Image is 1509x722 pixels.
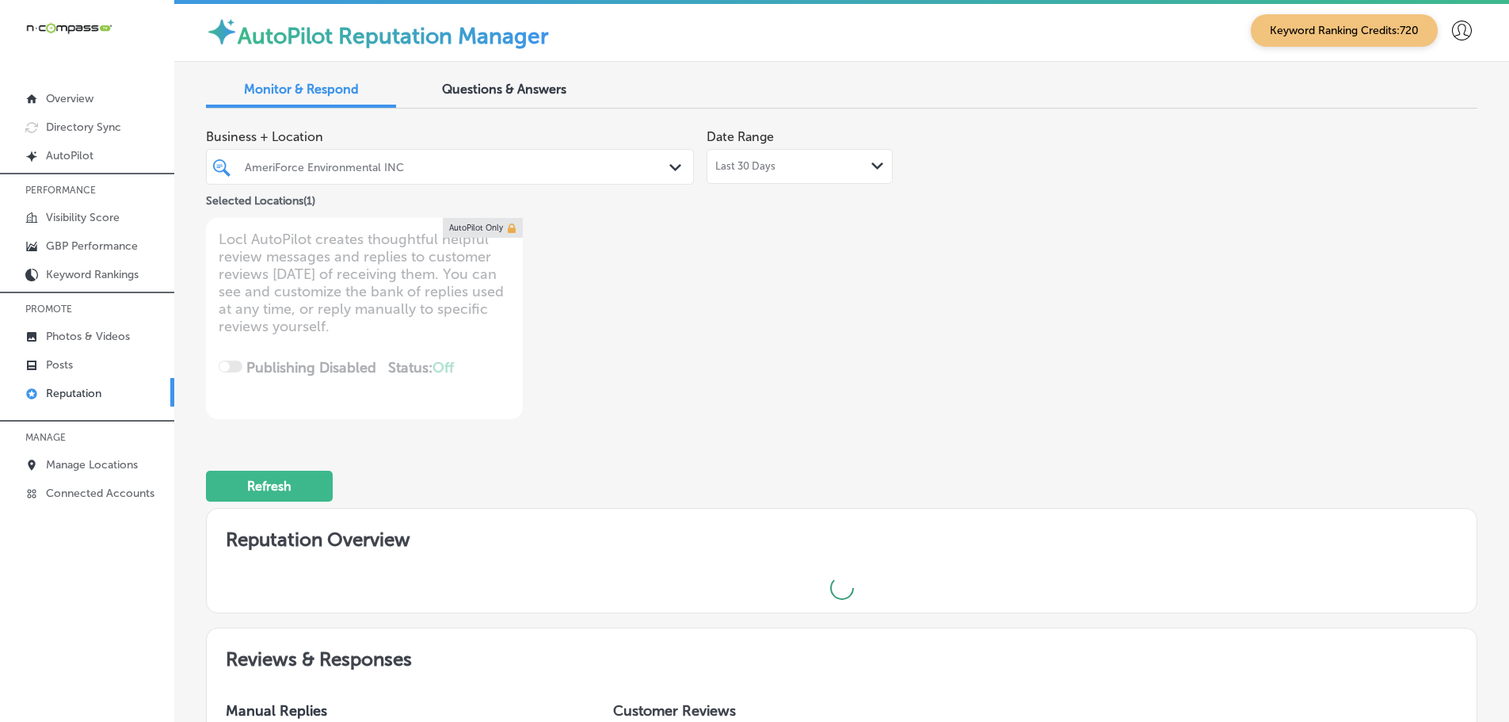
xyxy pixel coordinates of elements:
label: AutoPilot Reputation Manager [238,23,549,49]
p: Reputation [46,387,101,400]
span: Questions & Answers [442,82,566,97]
img: autopilot-icon [206,16,238,48]
p: GBP Performance [46,239,138,253]
p: Photos & Videos [46,330,130,343]
button: Refresh [206,471,333,502]
p: Keyword Rankings [46,268,139,281]
span: Keyword Ranking Credits: 720 [1251,14,1438,47]
img: 660ab0bf-5cc7-4cb8-ba1c-48b5ae0f18e60NCTV_CLogo_TV_Black_-500x88.png [25,21,112,36]
p: Selected Locations ( 1 ) [206,188,315,208]
p: AutoPilot [46,149,93,162]
p: Visibility Score [46,211,120,224]
p: Posts [46,358,73,372]
span: Monitor & Respond [244,82,359,97]
h2: Reviews & Responses [207,628,1477,683]
h3: Manual Replies [226,702,562,720]
h2: Reputation Overview [207,509,1477,563]
div: AmeriForce Environmental INC [245,160,671,174]
label: Date Range [707,129,774,144]
p: Overview [46,92,93,105]
p: Manage Locations [46,458,138,472]
span: Business + Location [206,129,694,144]
p: Connected Accounts [46,487,154,500]
p: Directory Sync [46,120,121,134]
span: Last 30 Days [715,160,775,173]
